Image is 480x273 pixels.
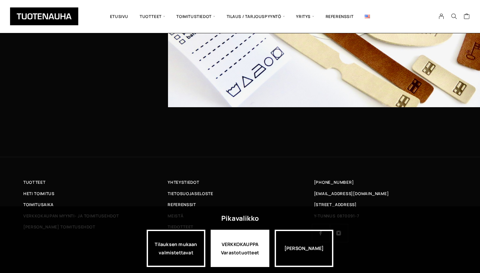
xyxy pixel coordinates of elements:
[448,13,460,19] button: Search
[23,179,168,186] a: Tuotteet
[320,5,359,28] a: Referenssit
[168,201,312,208] a: Referenssit
[314,190,389,197] a: [EMAIL_ADDRESS][DOMAIN_NAME]
[10,7,78,25] img: Tuotenauha Oy
[290,5,320,28] span: Yritys
[168,190,213,197] span: Tietosuojaseloste
[147,230,205,267] a: Tilauksen mukaan valmistettavat
[314,201,357,208] span: [STREET_ADDRESS]
[464,13,470,21] a: Cart
[435,13,448,19] a: My Account
[23,201,168,208] a: Toimitusaika
[168,201,196,208] span: Referenssit
[221,212,259,224] div: Pikavalikko
[275,230,333,267] div: [PERSON_NAME]
[134,5,171,28] span: Tuotteet
[221,5,291,28] span: Tilaus / Tarjouspyyntö
[314,179,354,186] a: [PHONE_NUMBER]
[365,15,370,18] img: English
[168,179,312,186] a: Yhteystiedot
[211,230,269,267] div: VERKKOKAUPPA Varastotuotteet
[23,201,54,208] span: Toimitusaika
[104,5,134,28] a: Etusivu
[23,190,168,197] a: Heti toimitus
[168,190,312,197] a: Tietosuojaseloste
[23,190,55,197] span: Heti toimitus
[23,179,45,186] span: Tuotteet
[168,179,199,186] span: Yhteystiedot
[211,230,269,267] a: VERKKOKAUPPAVarastotuotteet
[171,5,221,28] span: Toimitustiedot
